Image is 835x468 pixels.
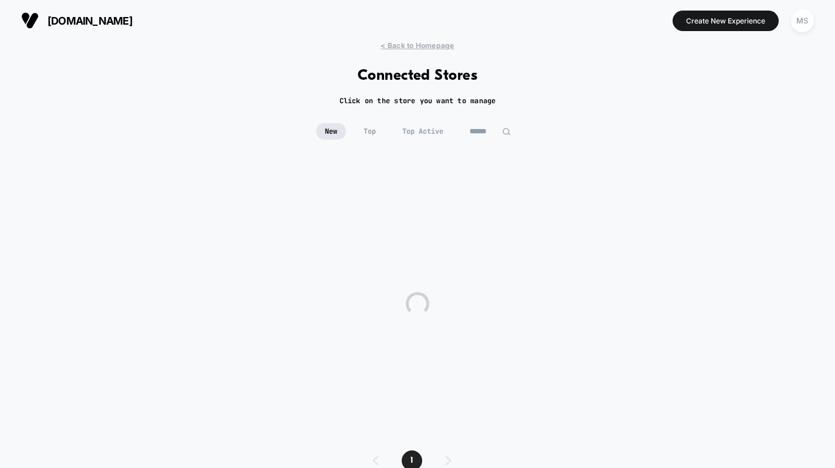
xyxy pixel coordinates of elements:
button: MS [788,9,817,33]
span: Top [355,123,385,140]
span: Top Active [393,123,452,140]
span: New [316,123,346,140]
button: [DOMAIN_NAME] [18,11,136,30]
img: edit [502,127,511,136]
span: < Back to Homepage [381,41,454,50]
span: [DOMAIN_NAME] [47,15,133,27]
h2: Click on the store you want to manage [340,96,496,106]
button: Create New Experience [673,11,779,31]
h1: Connected Stores [358,67,478,84]
img: Visually logo [21,12,39,29]
div: MS [791,9,814,32]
